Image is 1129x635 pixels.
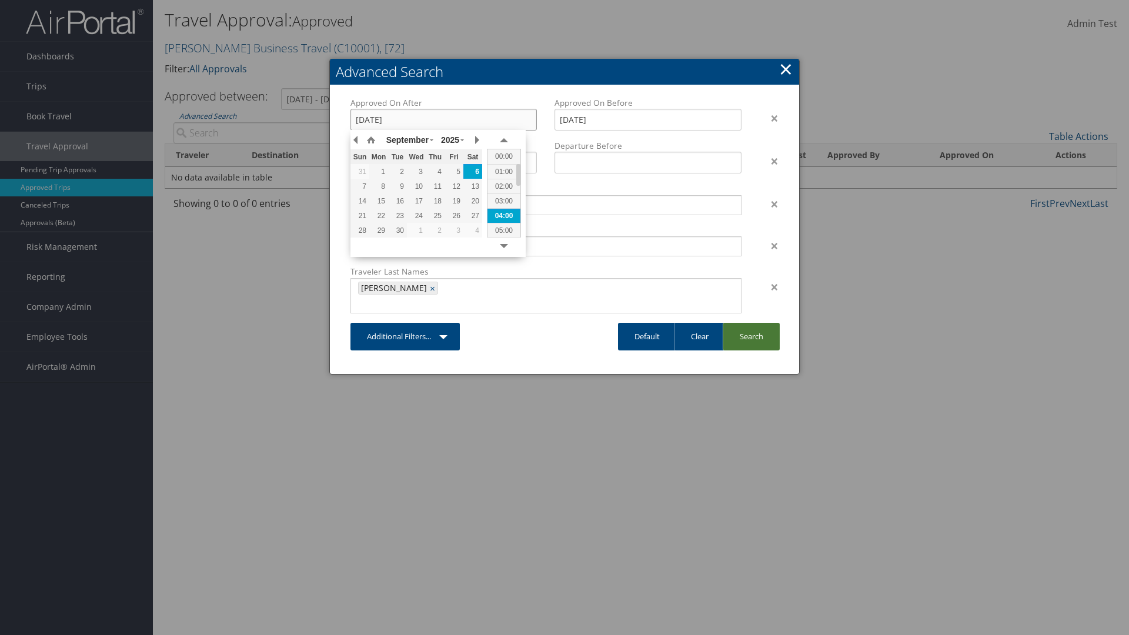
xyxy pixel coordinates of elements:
[487,223,520,238] div: 05:00
[445,181,463,192] div: 12
[487,193,520,208] div: 03:00
[350,266,741,278] label: Traveler Last Names
[386,135,429,145] span: September
[430,282,437,294] a: ×
[445,166,463,177] div: 5
[407,166,426,177] div: 3
[350,183,741,195] label: Destinations
[674,323,725,350] a: Clear
[441,135,459,145] span: 2025
[555,140,741,152] label: Departure Before
[487,149,520,164] div: 00:00
[407,149,426,164] th: Wed
[350,181,369,192] div: 7
[407,196,426,206] div: 17
[350,225,369,236] div: 28
[555,97,741,109] label: Approved On Before
[426,166,445,177] div: 4
[350,323,460,350] a: Additional Filters...
[359,282,427,294] span: [PERSON_NAME]
[750,280,787,294] div: ×
[487,208,520,223] div: 04:00
[426,225,445,236] div: 2
[369,181,388,192] div: 8
[779,57,793,81] a: Close
[407,210,426,221] div: 24
[426,196,445,206] div: 18
[330,59,799,85] h2: Advanced Search
[350,225,741,236] label: Traveler First Names
[463,166,482,177] div: 6
[350,196,369,206] div: 14
[463,196,482,206] div: 20
[463,181,482,192] div: 13
[388,181,407,192] div: 9
[445,149,463,164] th: Fri
[369,166,388,177] div: 1
[407,181,426,192] div: 10
[426,210,445,221] div: 25
[350,97,537,109] label: Approved On After
[426,181,445,192] div: 11
[487,164,520,179] div: 01:00
[388,166,407,177] div: 2
[407,225,426,236] div: 1
[463,149,482,164] th: Sat
[388,210,407,221] div: 23
[350,166,369,177] div: 31
[445,196,463,206] div: 19
[750,197,787,211] div: ×
[445,210,463,221] div: 26
[350,210,369,221] div: 21
[369,225,388,236] div: 29
[463,210,482,221] div: 27
[388,225,407,236] div: 30
[750,111,787,125] div: ×
[445,225,463,236] div: 3
[388,149,407,164] th: Tue
[618,323,676,350] a: Default
[369,210,388,221] div: 22
[369,149,388,164] th: Mon
[750,154,787,168] div: ×
[369,196,388,206] div: 15
[463,225,482,236] div: 4
[750,239,787,253] div: ×
[426,149,445,164] th: Thu
[388,196,407,206] div: 16
[350,149,369,164] th: Sun
[723,323,780,350] a: Search
[487,179,520,193] div: 02:00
